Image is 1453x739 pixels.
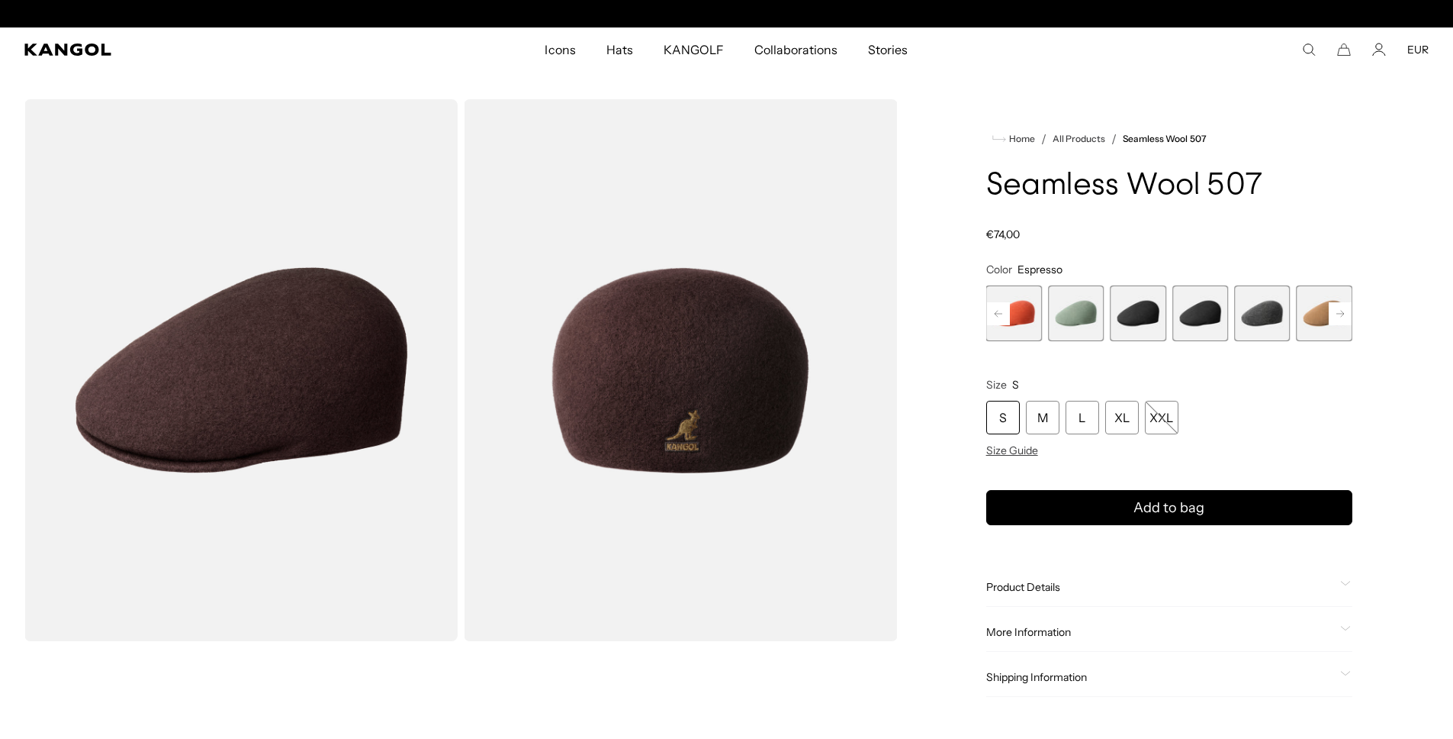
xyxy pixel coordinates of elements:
span: KANGOLF [664,27,724,72]
span: Size [986,378,1007,392]
span: More Information [986,625,1334,639]
button: EUR [1407,43,1429,56]
a: All Products [1053,134,1105,144]
label: Black/Gold [1110,286,1165,341]
a: Home [992,132,1035,146]
span: S [1012,378,1019,392]
button: Cart [1337,43,1351,56]
li: / [1105,130,1117,148]
label: Dark Flannel [1234,286,1290,341]
a: Account [1372,43,1386,56]
span: Espresso [1017,263,1062,276]
a: KANGOLF [648,27,739,72]
div: L [1066,401,1099,434]
div: 1 of 2 [570,8,884,20]
img: color-espresso [24,99,458,641]
label: Sage Green [1048,286,1104,341]
div: Announcement [570,8,884,20]
div: XXL [1145,401,1178,434]
div: XL [1105,401,1139,434]
a: Kangol [24,44,362,56]
span: Stories [868,27,908,72]
div: 3 of 9 [986,286,1042,341]
a: Icons [529,27,590,72]
div: 6 of 9 [1172,286,1228,341]
a: Collaborations [739,27,853,72]
label: Wood [1297,286,1352,341]
slideshow-component: Announcement bar [570,8,884,20]
div: 7 of 9 [1234,286,1290,341]
a: Stories [853,27,923,72]
div: M [1026,401,1059,434]
li: / [1035,130,1046,148]
div: S [986,401,1020,434]
label: Coral Flame [986,286,1042,341]
span: Icons [545,27,575,72]
div: 5 of 9 [1110,286,1165,341]
a: Hats [591,27,648,72]
img: color-espresso [464,99,897,641]
span: Shipping Information [986,670,1334,684]
label: Black [1172,286,1228,341]
span: Add to bag [1133,498,1204,518]
nav: breadcrumbs [986,130,1352,148]
span: Color [986,263,1012,276]
span: Product Details [986,580,1334,594]
summary: Search here [1302,43,1316,56]
div: 4 of 9 [1048,286,1104,341]
h1: Seamless Wool 507 [986,169,1352,203]
div: 8 of 9 [1297,286,1352,341]
span: Hats [606,27,633,72]
button: Add to bag [986,490,1352,525]
span: Collaborations [754,27,837,72]
a: Seamless Wool 507 [1123,134,1206,144]
span: €74,00 [986,228,1020,241]
span: Home [1006,134,1035,144]
span: Size Guide [986,444,1038,457]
